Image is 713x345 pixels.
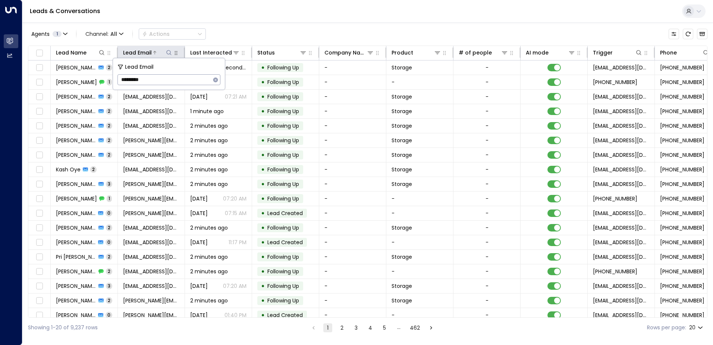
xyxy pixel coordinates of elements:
[380,323,389,332] button: Go to page 5
[35,296,44,305] span: Toggle select row
[56,282,96,290] span: Julie Bradshaw
[593,268,637,275] span: +447773105285
[486,268,489,275] div: -
[267,122,299,130] span: Following Up
[319,221,386,235] td: -
[123,93,179,100] span: robinson9143@gmail.com
[660,122,704,130] span: +441212445452
[647,324,686,332] label: Rows per page:
[35,121,44,131] span: Toggle select row
[386,264,453,279] td: -
[35,78,44,87] span: Toggle select row
[593,48,643,57] div: Trigger
[392,122,412,130] span: Storage
[261,236,265,249] div: •
[261,134,265,147] div: •
[56,108,96,115] span: Bilkish Begum
[267,64,299,71] span: Following Up
[267,151,299,159] span: Following Up
[56,78,97,86] span: Jack Robinson
[225,93,246,100] p: 07:21 AM
[261,61,265,74] div: •
[486,209,489,217] div: -
[190,195,208,202] span: Aug 23, 2025
[35,63,44,72] span: Toggle select row
[35,267,44,276] span: Toggle select row
[224,311,246,319] p: 01:40 PM
[337,323,346,332] button: Go to page 2
[56,137,96,144] span: Paul Riley
[190,108,224,115] span: 1 minute ago
[261,90,265,103] div: •
[35,136,44,145] span: Toggle select row
[366,323,375,332] button: Go to page 4
[106,268,112,274] span: 2
[352,323,361,332] button: Go to page 3
[660,239,704,246] span: +447817434819
[319,133,386,147] td: -
[392,48,413,57] div: Product
[261,178,265,190] div: •
[660,282,704,290] span: +447773105285
[190,297,228,304] span: 2 minutes ago
[408,323,421,332] button: Go to page 462
[593,78,637,86] span: +447799623672
[123,48,173,57] div: Lead Email
[257,48,307,57] div: Status
[123,108,179,115] span: bilkishbegum235@gmail.com
[56,64,96,71] span: Nedelcu Ramon Madalin
[319,60,386,75] td: -
[35,209,44,218] span: Toggle select row
[56,224,96,231] span: Victoria Rowe-Mapley
[660,253,704,261] span: +447958406086
[267,282,299,290] span: Following Up
[392,180,412,188] span: Storage
[190,253,228,261] span: 2 minutes ago
[56,253,96,261] span: Pri Jay
[319,235,386,249] td: -
[486,311,489,319] div: -
[486,122,489,130] div: -
[229,239,246,246] p: 11:17 PM
[593,224,649,231] span: leads@space-station.co.uk
[190,93,208,100] span: Yesterday
[660,48,710,57] div: Phone
[261,76,265,88] div: •
[593,180,649,188] span: leads@space-station.co.uk
[82,29,126,39] span: Channel:
[35,252,44,262] span: Toggle select row
[486,137,489,144] div: -
[267,180,299,188] span: Following Up
[56,48,106,57] div: Lead Name
[139,28,206,40] div: Button group with a nested menu
[386,206,453,220] td: -
[319,90,386,104] td: -
[56,239,96,246] span: Victoria Rowe-Mapley
[593,122,649,130] span: leads@space-station.co.uk
[56,122,96,130] span: Tajinder Sandhu
[267,78,299,86] span: Following Up
[319,250,386,264] td: -
[319,177,386,191] td: -
[593,209,649,217] span: leads@space-station.co.uk
[386,75,453,89] td: -
[392,224,412,231] span: Storage
[190,137,228,144] span: 2 minutes ago
[35,150,44,160] span: Toggle select row
[386,308,453,322] td: -
[190,48,232,57] div: Last Interacted
[392,151,412,159] span: Storage
[106,181,112,187] span: 3
[56,268,96,275] span: Julie Bradshaw
[319,264,386,279] td: -
[35,311,44,320] span: Toggle select row
[593,239,649,246] span: leads@space-station.co.uk
[28,29,70,39] button: Agents1
[56,195,97,202] span: Martin Eamonson
[386,235,453,249] td: -
[35,107,44,116] span: Toggle select row
[660,311,704,319] span: +447805507883
[90,166,97,172] span: 2
[106,210,112,216] span: 0
[53,31,62,37] span: 1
